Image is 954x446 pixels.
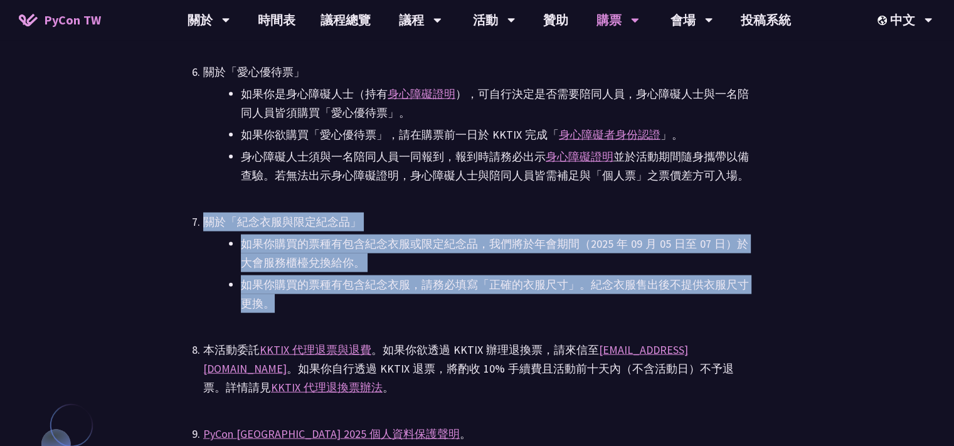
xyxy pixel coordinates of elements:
[241,235,751,272] li: 如果你購買的票種有包含紀念衣服或限定紀念品，我們將於年會期間（2025 年 09 月 05 日至 07 日）於大會服務櫃檯兌換給你。
[6,4,114,36] a: PyCon TW
[203,425,751,443] div: 。
[19,14,38,26] img: Home icon of PyCon TW 2025
[44,11,101,29] span: PyCon TW
[260,342,371,357] a: KKTIX 代理退票與退費
[203,341,751,397] div: 本活動委託 。如果你欲透過 KKTIX 辦理退換票，請來信至 。如果你自行透過 KKTIX 退票，將酌收 10% 手續費且活動前十天內（不含活動日）不予退票。詳情請見 。
[203,213,751,231] div: 關於「紀念衣服與限定紀念品」
[241,147,751,185] li: 身心障礙人士須與一名陪同人員一同報到，報到時請務必出示 並於活動期間隨身攜帶以備查驗。若無法出示身心障礙證明，身心障礙人士與陪同人員皆需補足與「個人票」之票價差方可入場。
[241,125,751,144] li: 如果你欲購買「愛心優待票」，請在購票前一日於 KKTIX 完成「 」。
[271,380,383,395] a: KKTIX 代理退換票辦法
[241,85,751,122] li: 如果你是身心障礙人士（持有 ），可自行決定是否需要陪同人員，身心障礙人士與一名陪同人員皆須購買「愛心優待票」。
[203,63,751,82] div: 關於「愛心優待票」
[546,149,613,164] a: 身心障礙證明
[388,87,455,101] a: 身心障礙證明
[559,127,660,142] a: 身心障礙者身份認證
[877,16,890,25] img: Locale Icon
[203,427,460,441] a: PyCon [GEOGRAPHIC_DATA] 2025 個人資料保護聲明
[241,275,751,313] li: 如果你購買的票種有包含紀念衣服，請務必填寫「正確的衣服尺寸」。紀念衣服售出後不提供衣服尺寸更換。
